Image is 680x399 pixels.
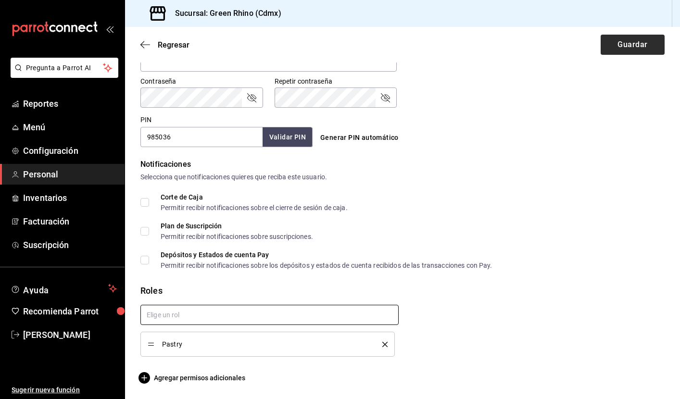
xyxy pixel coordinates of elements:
span: Inventarios [23,191,117,204]
span: Pastry [162,341,368,348]
button: Agregar permisos adicionales [140,372,245,384]
button: Generar PIN automático [316,129,403,147]
button: Validar PIN [263,127,313,147]
button: open_drawer_menu [106,25,113,33]
span: Pregunta a Parrot AI [26,63,103,73]
div: Selecciona que notificaciones quieres que reciba este usuario. [140,172,665,182]
span: Ayuda [23,283,104,294]
label: PIN [140,116,151,123]
div: Notificaciones [140,159,665,170]
div: Plan de Suscripción [161,223,313,229]
span: Regresar [158,40,189,50]
a: Pregunta a Parrot AI [7,70,118,80]
span: Configuración [23,144,117,157]
button: Regresar [140,40,189,50]
div: Depósitos y Estados de cuenta Pay [161,251,492,258]
button: passwordField [379,92,391,103]
span: Menú [23,121,117,134]
div: Roles [140,284,665,297]
span: Facturación [23,215,117,228]
h3: Sucursal: Green Rhino (Cdmx) [167,8,281,19]
input: 3 a 6 dígitos [140,127,263,147]
span: Sugerir nueva función [12,385,117,395]
input: Elige un rol [140,305,399,325]
button: Guardar [601,35,665,55]
span: Suscripción [23,238,117,251]
div: Permitir recibir notificaciones sobre los depósitos y estados de cuenta recibidos de las transacc... [161,262,492,269]
div: Permitir recibir notificaciones sobre el cierre de sesión de caja. [161,204,348,211]
div: Permitir recibir notificaciones sobre suscripciones. [161,233,313,240]
label: Contraseña [140,78,263,85]
button: delete [376,342,388,347]
span: Reportes [23,97,117,110]
label: Repetir contraseña [275,78,397,85]
button: Pregunta a Parrot AI [11,58,118,78]
span: Personal [23,168,117,181]
div: Corte de Caja [161,194,348,200]
span: Recomienda Parrot [23,305,117,318]
button: passwordField [246,92,257,103]
span: [PERSON_NAME] [23,328,117,341]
